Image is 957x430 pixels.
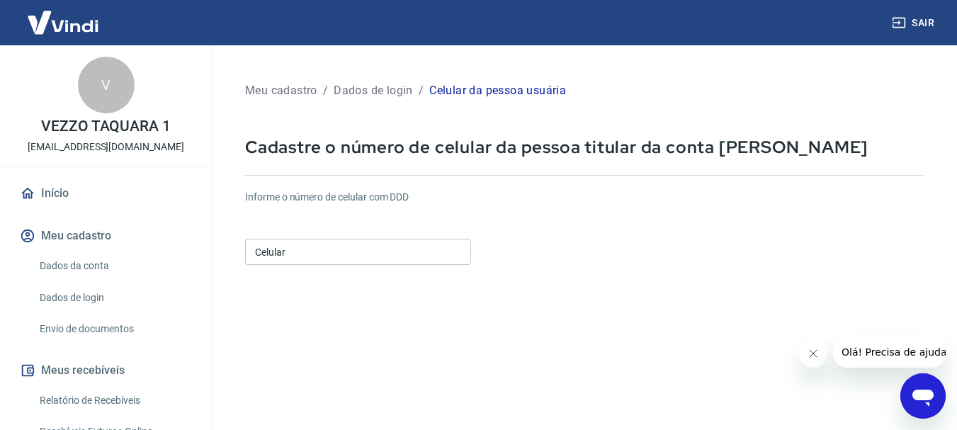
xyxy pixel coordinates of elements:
[78,57,135,113] div: V
[34,251,195,281] a: Dados da conta
[900,373,946,419] iframe: Botão para abrir a janela de mensagens
[889,10,940,36] button: Sair
[34,386,195,415] a: Relatório de Recebíveis
[28,140,184,154] p: [EMAIL_ADDRESS][DOMAIN_NAME]
[34,315,195,344] a: Envio de documentos
[245,136,923,158] p: Cadastre o número de celular da pessoa titular da conta [PERSON_NAME]
[245,190,923,205] h6: Informe o número de celular com DDD
[323,82,328,99] p: /
[245,82,317,99] p: Meu cadastro
[41,119,171,134] p: VEZZO TAQUARA 1
[799,339,827,368] iframe: Fechar mensagem
[419,82,424,99] p: /
[17,178,195,209] a: Início
[34,283,195,312] a: Dados de login
[17,355,195,386] button: Meus recebíveis
[833,336,946,368] iframe: Mensagem da empresa
[429,82,566,99] p: Celular da pessoa usuária
[334,82,413,99] p: Dados de login
[17,220,195,251] button: Meu cadastro
[17,1,109,44] img: Vindi
[9,10,119,21] span: Olá! Precisa de ajuda?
